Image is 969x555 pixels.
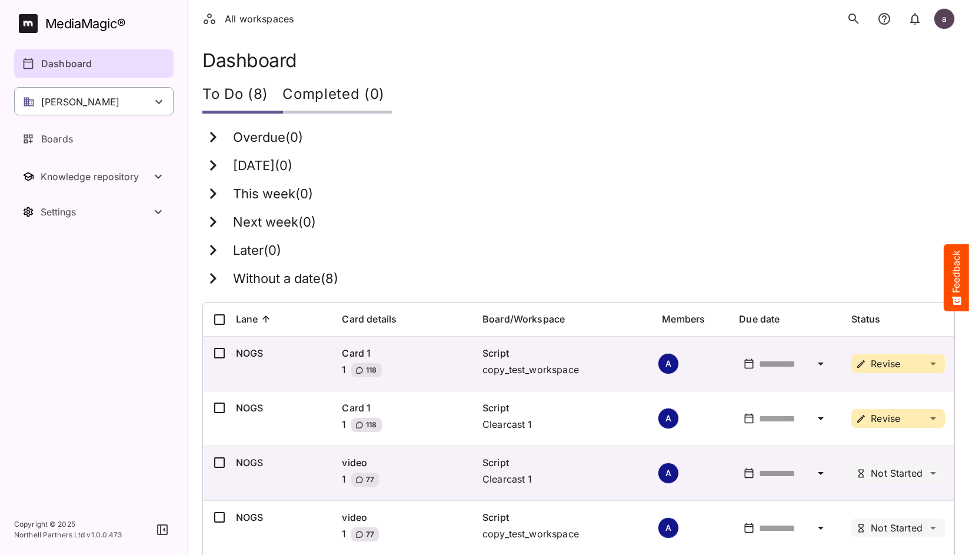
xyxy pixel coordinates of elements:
[365,419,377,431] span: 118
[482,363,643,377] p: copy_test_workspace
[14,519,122,530] p: Copyright © 2025
[903,7,927,31] button: notifications
[851,312,880,326] p: Status
[482,472,643,486] p: Clearcast 1
[233,187,313,202] h3: This week ( 0 )
[342,401,464,415] p: Card 1
[41,171,151,182] div: Knowledge repository
[236,401,323,415] p: NOGS
[871,359,900,368] p: Revise
[14,198,174,226] nav: Settings
[236,346,323,360] p: NOGS
[944,244,969,311] button: Feedback
[342,312,397,326] p: Card details
[871,523,923,533] p: Not Started
[482,312,565,326] p: Board/Workspace
[202,49,955,71] h1: Dashboard
[342,510,464,524] p: video
[365,529,375,540] span: 77
[233,243,281,258] h3: Later ( 0 )
[342,527,346,546] p: 1
[482,346,643,360] p: Script
[658,408,679,429] div: A
[41,132,73,146] p: Boards
[342,417,346,436] p: 1
[14,162,174,191] nav: Knowledge repository
[482,401,643,415] p: Script
[658,463,679,484] div: A
[233,158,292,174] h3: [DATE] ( 0 )
[19,14,174,33] a: MediaMagic®
[236,510,323,524] p: NOGS
[342,363,346,381] p: 1
[236,456,323,470] p: NOGS
[871,468,923,478] p: Not Started
[14,198,174,226] button: Toggle Settings
[14,49,174,78] a: Dashboard
[658,517,679,539] div: A
[233,130,303,145] h3: Overdue ( 0 )
[14,162,174,191] button: Toggle Knowledge repository
[14,530,122,540] p: Northell Partners Ltd v 1.0.0.473
[45,14,126,34] div: MediaMagic ®
[739,312,780,326] p: Due date
[873,7,896,31] button: notifications
[342,456,464,470] p: video
[842,7,865,31] button: search
[482,417,643,431] p: Clearcast 1
[233,215,316,230] h3: Next week ( 0 )
[365,364,377,376] span: 118
[41,57,92,71] p: Dashboard
[482,456,643,470] p: Script
[658,353,679,374] div: A
[342,346,464,360] p: Card 1
[662,312,705,326] p: Members
[282,78,392,114] div: Completed (0)
[236,312,258,326] p: Lane
[342,472,346,491] p: 1
[233,271,338,287] h3: Without a date ( 8 )
[41,206,151,218] div: Settings
[365,474,375,486] span: 77
[482,510,643,524] p: Script
[41,95,119,109] p: [PERSON_NAME]
[14,125,174,153] a: Boards
[934,8,955,29] div: a
[482,527,643,541] p: copy_test_workspace
[871,414,900,423] p: Revise
[202,78,282,114] div: To Do (8)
